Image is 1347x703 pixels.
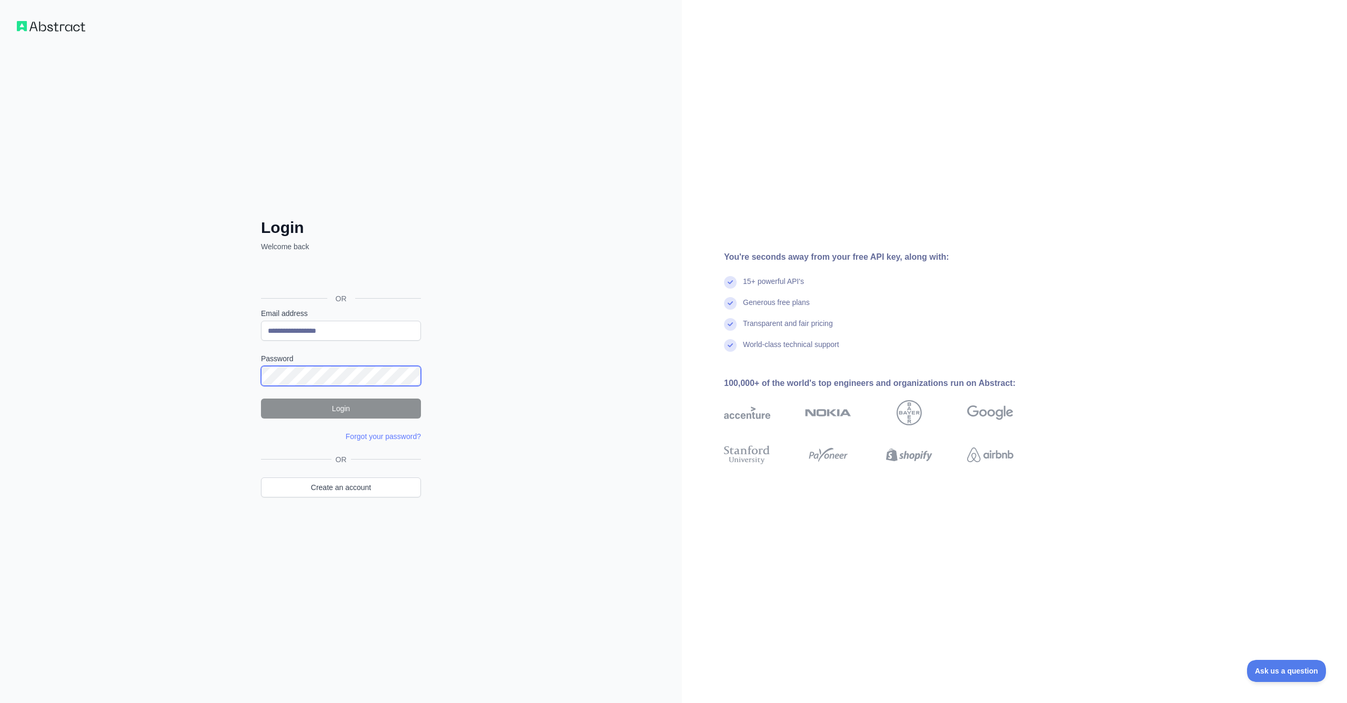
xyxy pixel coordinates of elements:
img: stanford university [724,443,770,466]
p: Welcome back [261,241,421,252]
img: check mark [724,297,737,310]
img: shopify [886,443,932,466]
div: You're seconds away from your free API key, along with: [724,251,1047,263]
label: Password [261,353,421,364]
a: Forgot your password? [346,432,421,441]
img: bayer [897,400,922,425]
img: check mark [724,318,737,331]
div: 15+ powerful API's [743,276,804,297]
img: airbnb [967,443,1013,466]
div: 100,000+ of the world's top engineers and organizations run on Abstract: [724,377,1047,390]
img: accenture [724,400,770,425]
a: Create an account [261,477,421,497]
label: Email address [261,308,421,319]
div: Přihlášení přes Google. Otevře se na nové kartě [261,263,419,287]
img: nokia [805,400,851,425]
h2: Login [261,218,421,237]
span: OR [331,454,351,465]
div: Generous free plans [743,297,810,318]
button: Login [261,399,421,419]
iframe: Toggle Customer Support [1247,660,1326,682]
img: google [967,400,1013,425]
img: payoneer [805,443,851,466]
span: OR [327,293,355,304]
img: check mark [724,276,737,289]
iframe: Tlačítko Přihlášení přes Google [256,263,424,287]
img: check mark [724,339,737,352]
div: Transparent and fair pricing [743,318,833,339]
div: World-class technical support [743,339,839,360]
img: Workflow [17,21,85,32]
